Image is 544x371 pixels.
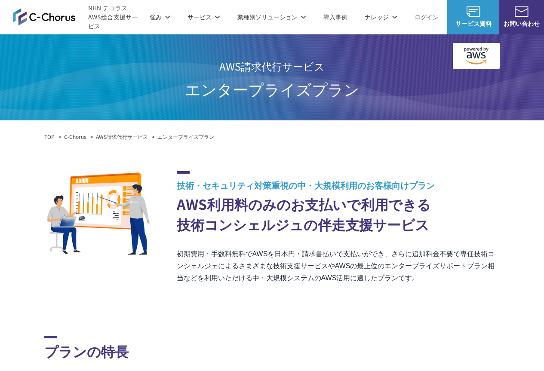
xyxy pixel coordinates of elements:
span: お問い合わせ [499,19,544,28]
p: 強み [150,12,170,21]
span: エンタープライズプラン [185,77,360,100]
span: サービス資料 [447,19,499,28]
h2: プランの特長 [44,336,500,361]
span: AWS請求代行サービス [185,55,360,77]
img: AWS総合支援サービス C-Chorus [13,8,75,26]
p: ナレッジ [365,12,397,21]
img: AWS総合支援サービス C-Chorus サービス資料 [467,6,480,17]
img: powered by AWS [453,43,500,69]
p: 業種別ソリューション [237,12,306,21]
a: AWS請求代行サービス [96,133,148,141]
h2: AWS利用料のみのお支払いで利用できる 技術コンシェルジュの伴走支援サービス [177,171,500,234]
em: エンタープライズプラン [157,133,214,140]
img: お問い合わせ [515,6,529,17]
a: TOP [44,133,55,141]
a: 導入事例 [323,12,347,21]
span: 技術・セキュリティ対策重視の中・大規模利用のお客様向けプラン [177,179,500,191]
a: AWS総合支援サービス C-Chorus NHN テコラスAWS総合支援サービス [13,3,141,31]
a: ログイン [415,12,439,21]
p: サービス [187,12,220,21]
p: 初期費用・手数料無料でAWSを日本円・請求書払いで支払いができ、さらに追加料金不要で専任技術コンシェルジェによるさまざまな技術支援サービスやAWSの最上位のエンタープライズサポートプラン相当など... [177,248,500,284]
a: C-Chorus [64,133,86,141]
span: NHN テコラス AWS総合支援サービス [88,3,141,31]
